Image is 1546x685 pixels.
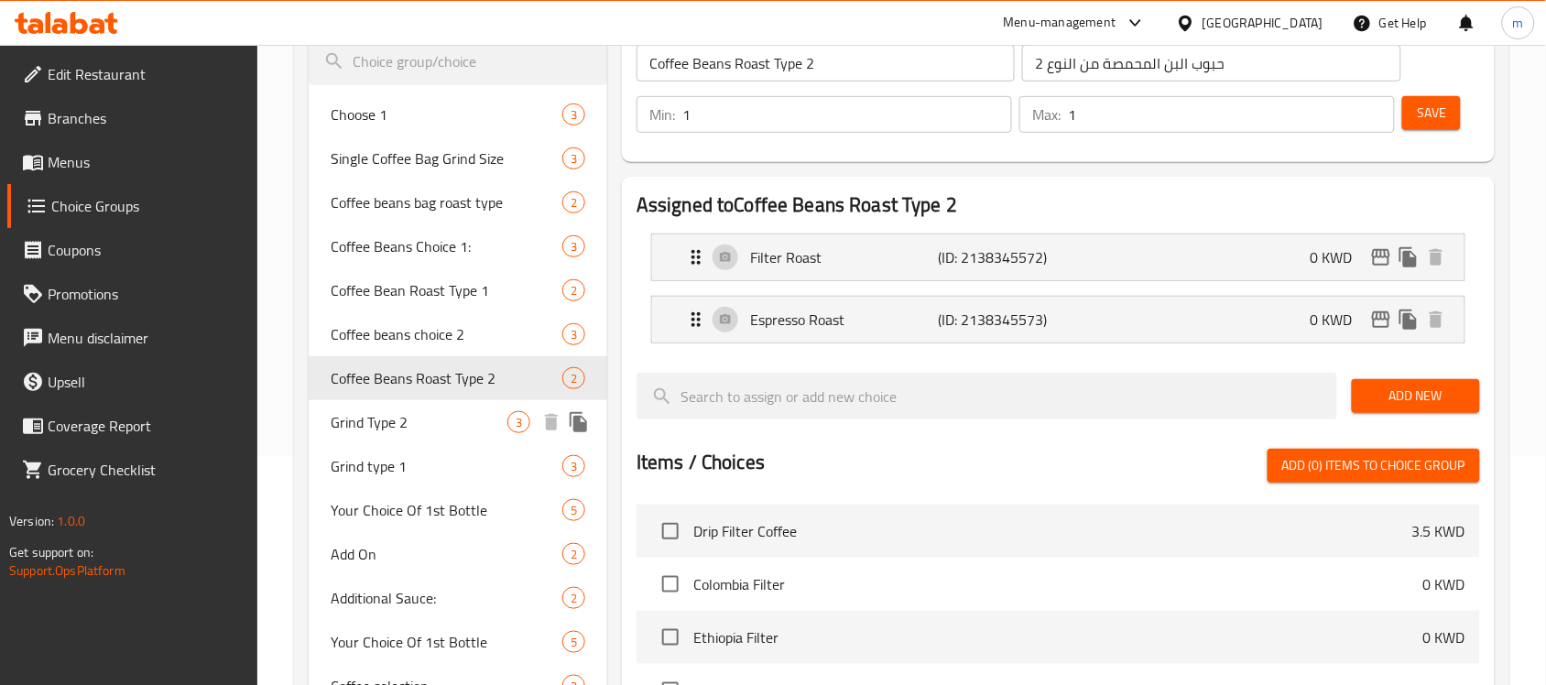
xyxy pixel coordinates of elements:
[1367,244,1395,271] button: edit
[7,140,258,184] a: Menus
[637,373,1337,419] input: search
[563,150,584,168] span: 3
[309,92,607,136] div: Choose 13
[48,371,244,393] span: Upsell
[652,234,1464,280] div: Expand
[637,191,1480,219] h2: Assigned to Coffee Beans Roast Type 2
[7,360,258,404] a: Upsell
[562,499,585,521] div: Choices
[562,631,585,653] div: Choices
[563,590,584,607] span: 2
[1395,244,1422,271] button: duplicate
[637,449,765,476] h2: Items / Choices
[652,297,1464,342] div: Expand
[48,283,244,305] span: Promotions
[331,455,562,477] span: Grind type 1
[1412,520,1465,542] p: 3.5 KWD
[9,540,93,564] span: Get support on:
[1423,573,1465,595] p: 0 KWD
[562,191,585,213] div: Choices
[309,444,607,488] div: Grind type 13
[309,268,607,312] div: Coffee Bean Roast Type 12
[309,576,607,620] div: Additional Sauce:2
[48,107,244,129] span: Branches
[309,136,607,180] div: Single Coffee Bag Grind Size3
[51,195,244,217] span: Choice Groups
[7,272,258,316] a: Promotions
[1352,379,1480,413] button: Add New
[309,488,607,532] div: Your Choice Of 1st Bottle5
[563,546,584,563] span: 2
[637,288,1480,351] li: Expand
[331,411,507,433] span: Grind Type 2
[48,239,244,261] span: Coupons
[7,448,258,492] a: Grocery Checklist
[651,512,690,550] span: Select choice
[1032,103,1061,125] p: Max:
[637,226,1480,288] li: Expand
[1367,306,1395,333] button: edit
[1203,13,1323,33] div: [GEOGRAPHIC_DATA]
[563,634,584,651] span: 5
[1417,102,1446,125] span: Save
[48,63,244,85] span: Edit Restaurant
[57,509,85,533] span: 1.0.0
[1311,309,1367,331] p: 0 KWD
[309,312,607,356] div: Coffee beans choice 23
[1422,244,1450,271] button: delete
[7,96,258,140] a: Branches
[331,147,562,169] span: Single Coffee Bag Grind Size
[562,235,585,257] div: Choices
[562,455,585,477] div: Choices
[1268,449,1480,483] button: Add (0) items to choice group
[563,238,584,256] span: 3
[309,620,607,664] div: Your Choice Of 1st Bottle5
[1004,12,1116,34] div: Menu-management
[331,367,562,389] span: Coffee Beans Roast Type 2
[309,224,607,268] div: Coffee Beans Choice 1:3
[563,194,584,212] span: 2
[1311,246,1367,268] p: 0 KWD
[331,587,562,609] span: Additional Sauce:
[750,309,938,331] p: Espresso Roast
[309,180,607,224] div: Coffee beans bag roast type2
[1513,13,1524,33] span: m
[563,458,584,475] span: 3
[48,415,244,437] span: Coverage Report
[1395,306,1422,333] button: duplicate
[7,184,258,228] a: Choice Groups
[331,103,562,125] span: Choose 1
[1402,96,1461,130] button: Save
[750,246,938,268] p: Filter Roast
[331,631,562,653] span: Your Choice Of 1st Bottle
[651,565,690,603] span: Select choice
[693,520,1412,542] span: Drip Filter Coffee
[651,618,690,657] span: Select choice
[693,573,1423,595] span: Colombia Filter
[9,559,125,582] a: Support.OpsPlatform
[563,502,584,519] span: 5
[693,626,1423,648] span: Ethiopia Filter
[538,408,565,436] button: delete
[331,191,562,213] span: Coffee beans bag roast type
[309,38,607,85] input: search
[7,404,258,448] a: Coverage Report
[309,356,607,400] div: Coffee Beans Roast Type 22
[649,103,675,125] p: Min:
[508,414,529,431] span: 3
[1422,306,1450,333] button: delete
[562,367,585,389] div: Choices
[309,400,607,444] div: Grind Type 23deleteduplicate
[309,532,607,576] div: Add On2
[1423,626,1465,648] p: 0 KWD
[331,323,562,345] span: Coffee beans choice 2
[938,246,1063,268] p: (ID: 2138345572)
[1366,385,1465,408] span: Add New
[563,282,584,299] span: 2
[7,52,258,96] a: Edit Restaurant
[331,543,562,565] span: Add On
[562,147,585,169] div: Choices
[7,316,258,360] a: Menu disclaimer
[48,151,244,173] span: Menus
[331,499,562,521] span: Your Choice Of 1st Bottle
